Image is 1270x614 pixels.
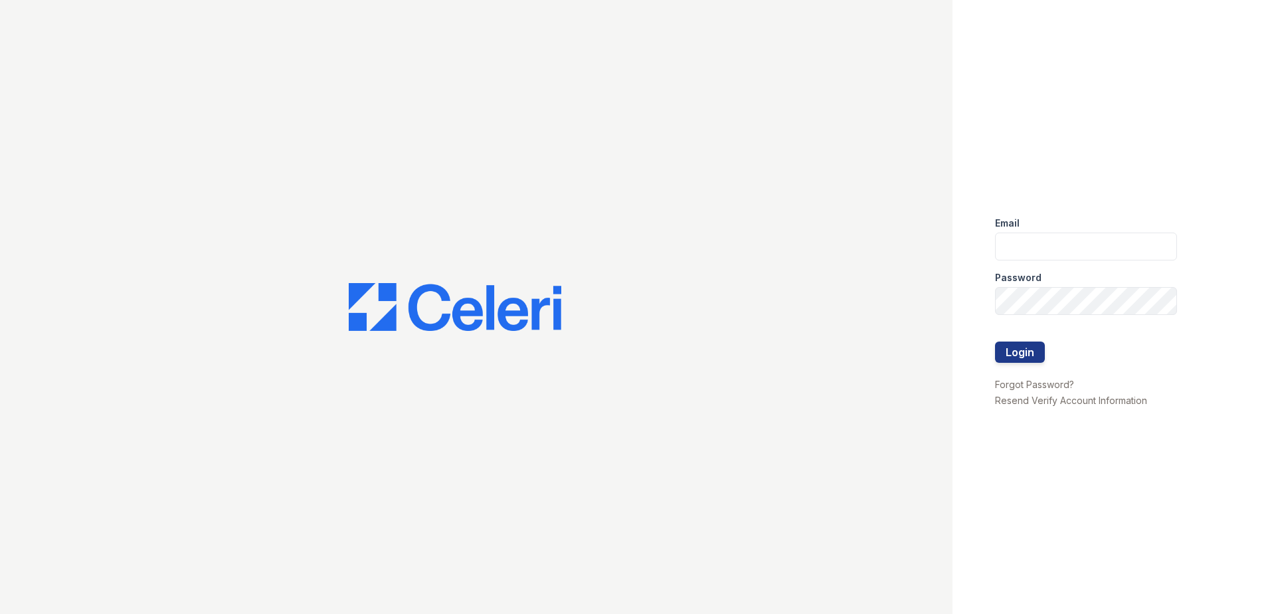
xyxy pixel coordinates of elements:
[995,342,1045,363] button: Login
[349,283,561,331] img: CE_Logo_Blue-a8612792a0a2168367f1c8372b55b34899dd931a85d93a1a3d3e32e68fde9ad4.png
[995,217,1020,230] label: Email
[995,395,1147,406] a: Resend Verify Account Information
[995,271,1042,284] label: Password
[995,379,1074,390] a: Forgot Password?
